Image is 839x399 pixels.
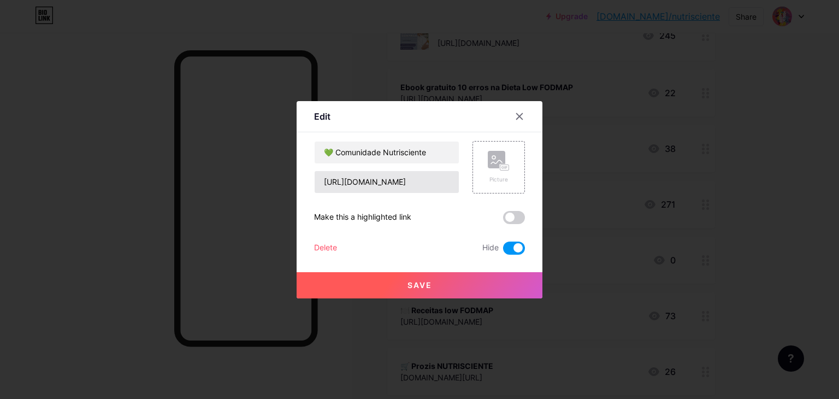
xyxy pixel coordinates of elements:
[314,242,337,255] div: Delete
[482,242,499,255] span: Hide
[314,110,330,123] div: Edit
[315,142,459,163] input: Title
[315,171,459,193] input: URL
[314,211,411,224] div: Make this a highlighted link
[407,280,432,290] span: Save
[297,272,542,298] button: Save
[488,175,510,184] div: Picture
